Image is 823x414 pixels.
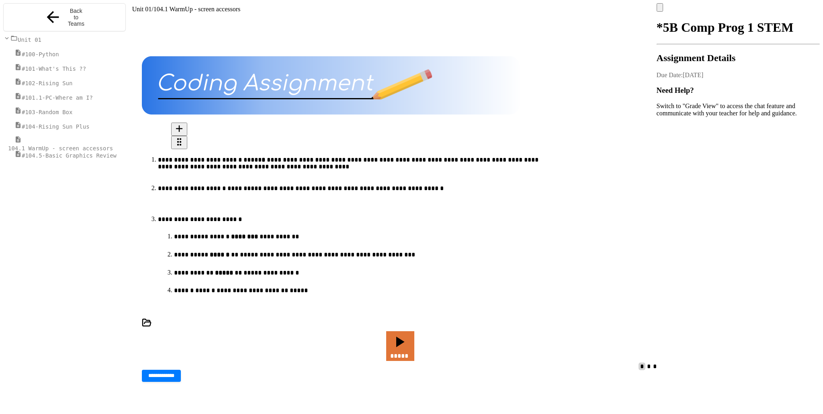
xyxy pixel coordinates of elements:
span: #104.5-Basic Graphics Review [22,152,117,159]
div: My Account [657,3,820,12]
h3: Need Help? [657,86,820,95]
span: 104.1 WarmUp - screen accessors [8,145,113,152]
span: #101.1-PC-Where am I? [22,94,93,101]
span: #100-Python [22,51,59,57]
h1: *5B Comp Prog 1 STEM [657,20,820,35]
span: Back to Teams [67,8,85,27]
span: #104-Rising Sun Plus [22,123,90,130]
span: Unit 01 [132,6,151,12]
p: Switch to "Grade View" to access the chat feature and communicate with your teacher for help and ... [657,102,820,117]
h2: Assignment Details [657,53,820,64]
button: Back to Teams [3,3,126,31]
span: Due Date: [657,72,683,78]
span: Unit 01 [18,37,41,43]
span: #103-Random Box [22,109,72,115]
span: #101-What's This ?? [22,66,86,72]
span: / [151,6,153,12]
span: #102-Rising Sun [22,80,72,86]
span: [DATE] [683,72,704,78]
span: 104.1 WarmUp - screen accessors [154,6,241,12]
